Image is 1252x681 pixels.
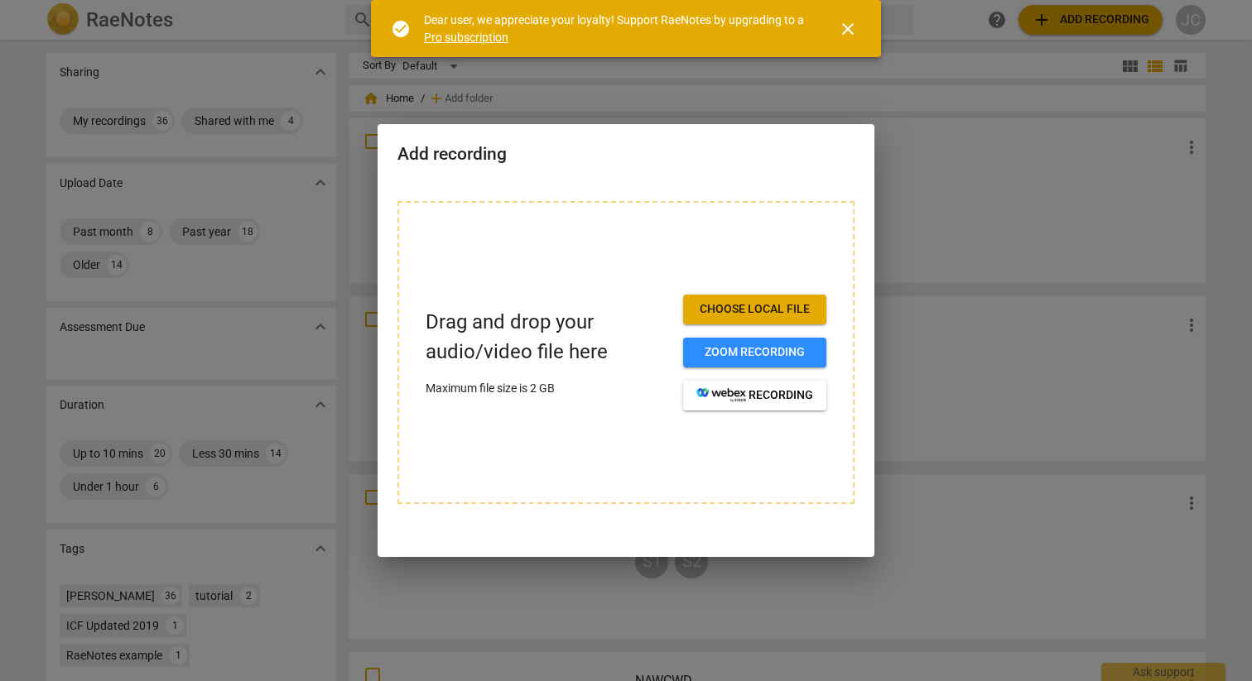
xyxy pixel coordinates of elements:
a: Pro subscription [424,31,508,44]
span: Choose local file [696,301,813,318]
span: check_circle [391,19,411,39]
button: Close [828,9,868,49]
h2: Add recording [397,144,855,165]
p: Drag and drop your audio/video file here [426,308,670,366]
button: recording [683,381,826,410]
div: Dear user, we appreciate your loyalty! Support RaeNotes by upgrading to a [424,12,808,46]
button: Zoom recording [683,338,826,367]
span: Zoom recording [696,344,813,361]
span: recording [696,387,813,404]
span: close [838,19,858,39]
p: Maximum file size is 2 GB [426,380,670,397]
button: Choose local file [683,295,826,324]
